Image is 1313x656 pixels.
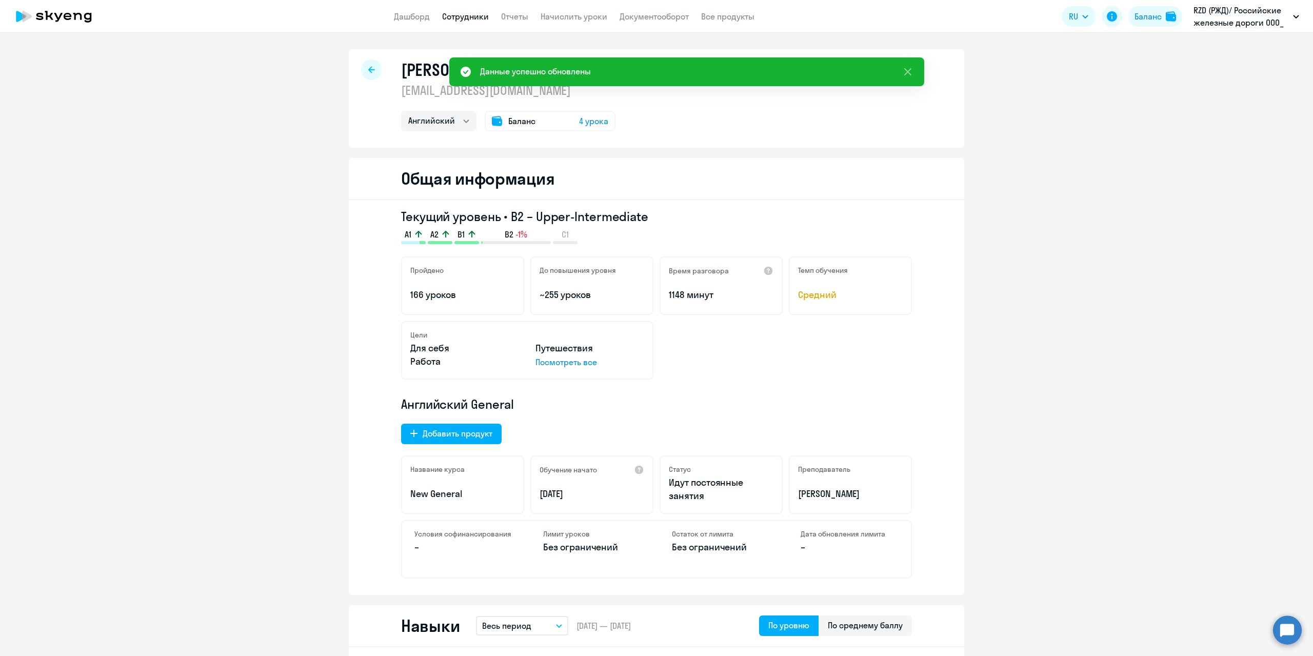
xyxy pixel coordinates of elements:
span: Английский General [401,396,514,412]
h5: Обучение начато [540,465,597,474]
div: Данные успешно обновлены [480,65,591,77]
p: RZD (РЖД)/ Российские железные дороги ООО_ KAM, КОРПОРАТИВНЫЙ УНИВЕРСИТЕТ РЖД АНО ДПО [1193,4,1289,29]
span: -1% [515,229,527,240]
a: Отчеты [501,11,528,22]
p: 166 уроков [410,288,515,302]
span: C1 [562,229,569,240]
p: – [414,541,512,554]
span: B1 [457,229,465,240]
p: Без ограничений [672,541,770,554]
h5: Время разговора [669,266,729,275]
p: 1148 минут [669,288,773,302]
h5: Название курса [410,465,465,474]
p: [PERSON_NAME] [798,487,903,501]
h2: Навыки [401,615,460,636]
span: 4 урока [579,115,608,127]
button: Балансbalance [1128,6,1182,27]
span: Баланс [508,115,535,127]
h5: До повышения уровня [540,266,616,275]
span: RU [1069,10,1078,23]
div: Баланс [1135,10,1162,23]
div: По уровню [768,619,809,631]
button: Добавить продукт [401,424,502,444]
p: Работа [410,355,519,368]
a: Сотрудники [442,11,489,22]
button: Весь период [476,616,568,635]
div: Добавить продукт [423,427,492,440]
h4: Лимит уроков [543,529,641,539]
p: – [801,541,899,554]
a: Документооборот [620,11,689,22]
p: Без ограничений [543,541,641,554]
button: RZD (РЖД)/ Российские железные дороги ООО_ KAM, КОРПОРАТИВНЫЙ УНИВЕРСИТЕТ РЖД АНО ДПО [1188,4,1304,29]
span: A2 [430,229,439,240]
h5: Преподаватель [798,465,850,474]
p: Для себя [410,342,519,355]
h5: Темп обучения [798,266,848,275]
p: Посмотреть все [535,356,644,368]
p: New General [410,487,515,501]
div: По среднему баллу [828,619,903,631]
p: [DATE] [540,487,644,501]
p: Путешествия [535,342,644,355]
a: Начислить уроки [541,11,607,22]
span: B2 [505,229,513,240]
h3: Текущий уровень • B2 – Upper-Intermediate [401,208,912,225]
h4: Условия софинансирования [414,529,512,539]
a: Дашборд [394,11,430,22]
h4: Дата обновления лимита [801,529,899,539]
span: A1 [405,229,411,240]
h1: [PERSON_NAME] [401,59,510,80]
img: balance [1166,11,1176,22]
p: ~255 уроков [540,288,644,302]
h5: Пройдено [410,266,444,275]
a: Все продукты [701,11,754,22]
p: Идут постоянные занятия [669,476,773,503]
p: [EMAIL_ADDRESS][DOMAIN_NAME] [401,82,615,98]
h2: Общая информация [401,168,554,189]
h5: Цели [410,330,427,340]
h4: Остаток от лимита [672,529,770,539]
span: Средний [798,288,903,302]
h5: Статус [669,465,691,474]
span: [DATE] — [DATE] [576,620,631,631]
button: RU [1062,6,1096,27]
p: Весь период [482,620,531,632]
